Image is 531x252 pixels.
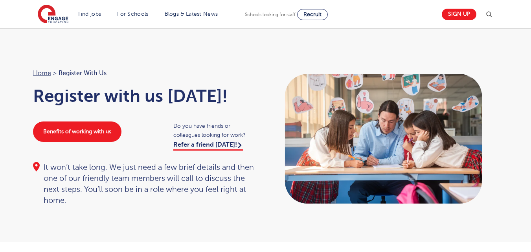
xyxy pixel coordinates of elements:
[33,68,258,78] nav: breadcrumb
[117,11,148,17] a: For Schools
[78,11,101,17] a: Find jobs
[303,11,322,17] span: Recruit
[165,11,218,17] a: Blogs & Latest News
[33,70,51,77] a: Home
[59,68,107,78] span: Register with us
[38,5,68,24] img: Engage Education
[33,121,121,142] a: Benefits of working with us
[33,162,258,206] div: It won’t take long. We just need a few brief details and then one of our friendly team members wi...
[173,121,258,140] span: Do you have friends or colleagues looking for work?
[297,9,328,20] a: Recruit
[53,70,57,77] span: >
[442,9,476,20] a: Sign up
[245,12,296,17] span: Schools looking for staff
[173,141,243,151] a: Refer a friend [DATE]!
[33,86,258,106] h1: Register with us [DATE]!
